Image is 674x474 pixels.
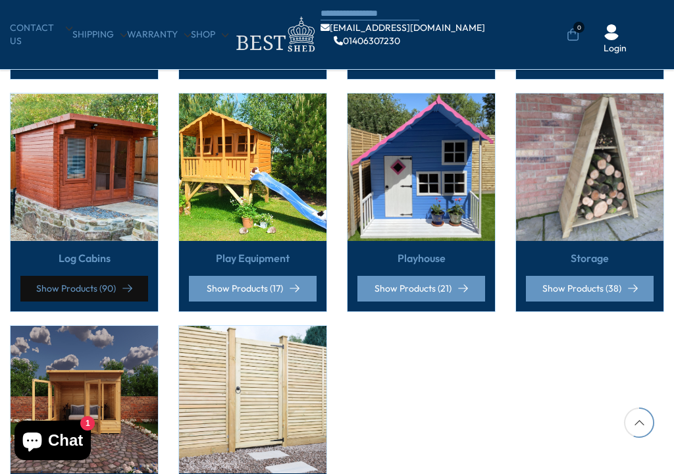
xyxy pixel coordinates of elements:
a: Playhouse [398,251,446,265]
a: Show Products (17) [189,276,317,302]
a: Play Equipment [216,251,290,265]
img: Timber [179,326,326,473]
img: User Icon [604,24,619,40]
a: 01406307230 [334,36,400,45]
a: Show Products (90) [20,276,148,302]
a: Login [604,42,627,55]
a: [EMAIL_ADDRESS][DOMAIN_NAME] [321,23,485,32]
a: Shop [191,28,228,41]
a: Shipping [72,28,127,41]
a: Show Products (21) [357,276,485,302]
img: Log Cabins [11,93,158,241]
img: Storage [516,93,663,241]
inbox-online-store-chat: Shopify online store chat [11,421,95,463]
img: Playhouse [348,93,495,241]
a: Warranty [127,28,191,41]
a: CONTACT US [10,22,72,47]
span: 0 [573,22,584,33]
a: Log Cabins [59,251,111,265]
img: Play Equipment [179,93,326,241]
a: Storage [571,251,609,265]
img: Summerhouses [11,326,158,473]
img: logo [228,13,321,56]
a: Show Products (38) [526,276,654,302]
a: 0 [567,28,579,41]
